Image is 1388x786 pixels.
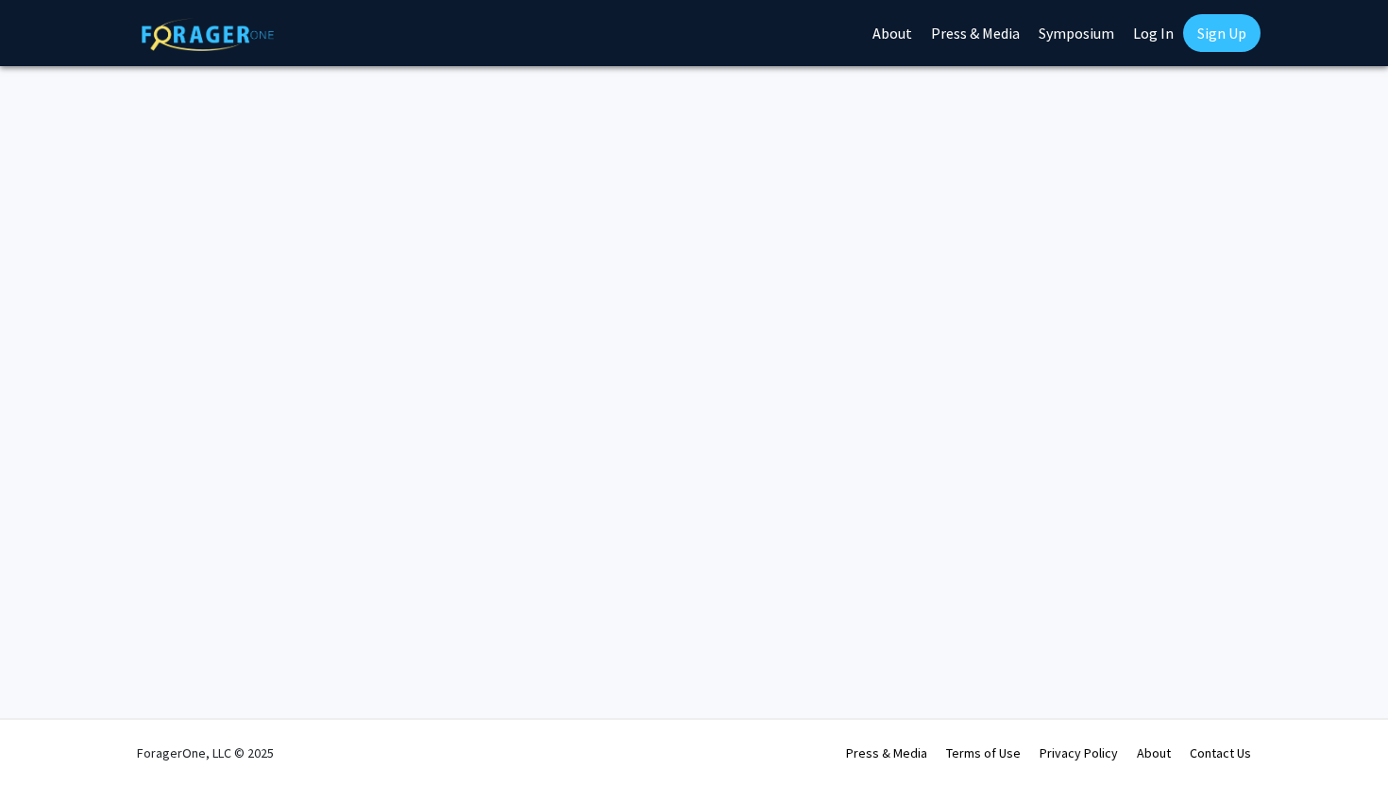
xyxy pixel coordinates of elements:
img: ForagerOne Logo [142,18,274,51]
a: Sign Up [1183,14,1261,52]
a: About [1137,744,1171,761]
a: Terms of Use [946,744,1021,761]
a: Press & Media [846,744,927,761]
a: Contact Us [1190,744,1251,761]
div: ForagerOne, LLC © 2025 [137,720,274,786]
a: Privacy Policy [1040,744,1118,761]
